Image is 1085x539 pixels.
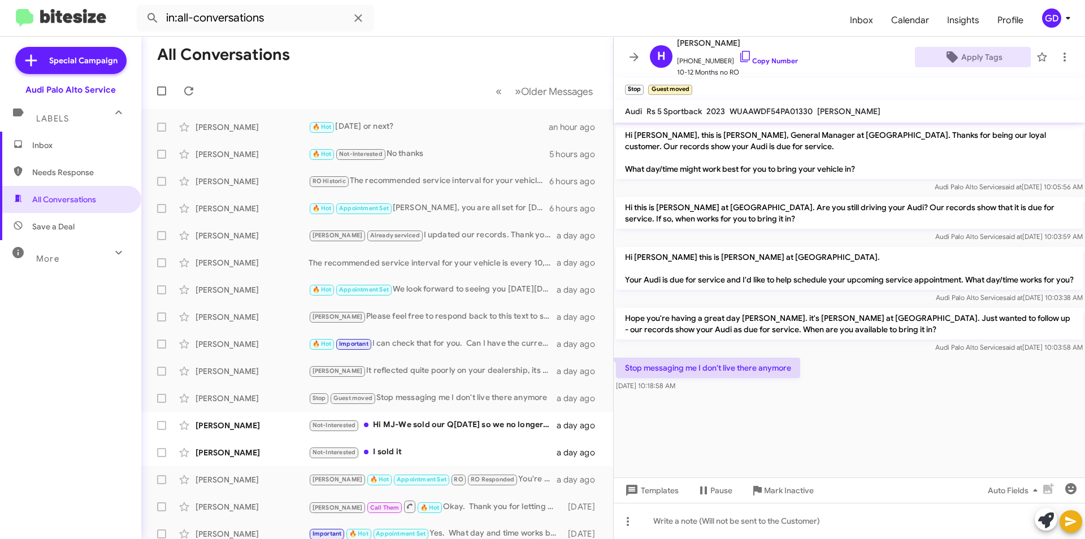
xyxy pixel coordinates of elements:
[557,420,604,431] div: a day ago
[496,84,502,98] span: «
[196,447,309,458] div: [PERSON_NAME]
[339,286,389,293] span: Appointment Set
[557,230,604,241] div: a day ago
[157,46,290,64] h1: All Conversations
[196,230,309,241] div: [PERSON_NAME]
[309,120,549,133] div: [DATE] or next?
[557,311,604,323] div: a day ago
[15,47,127,74] a: Special Campaign
[313,367,363,375] span: [PERSON_NAME]
[196,284,309,295] div: [PERSON_NAME]
[196,474,309,485] div: [PERSON_NAME]
[1003,293,1023,302] span: said at
[557,257,604,268] div: a day ago
[549,149,604,160] div: 5 hours ago
[370,232,420,239] span: Already serviced
[489,80,600,103] nav: Page navigation example
[557,447,604,458] div: a day ago
[309,310,557,323] div: Please feel free to respond back to this text to schedule or call us at [PHONE_NUMBER] when you a...
[1002,343,1022,351] span: said at
[313,205,332,212] span: 🔥 Hot
[562,501,604,512] div: [DATE]
[36,114,69,124] span: Labels
[549,203,604,214] div: 6 hours ago
[313,421,356,429] span: Not-Interested
[313,340,332,347] span: 🔥 Hot
[309,473,557,486] div: You're welcome.
[677,36,798,50] span: [PERSON_NAME]
[309,229,557,242] div: I updated our records. Thank you for letting us know. Have a wonderful day!
[648,85,692,95] small: Guest moved
[309,257,557,268] div: The recommended service interval for your vehicle is every 10,000 miles or 1 year, whichever come...
[309,364,557,377] div: It reflected quite poorly on your dealership, its management, and [PERSON_NAME].
[339,340,368,347] span: Important
[557,366,604,377] div: a day ago
[741,480,823,501] button: Mark Inactive
[370,476,389,483] span: 🔥 Hot
[515,84,521,98] span: »
[764,480,814,501] span: Mark Inactive
[508,80,600,103] button: Next
[979,480,1051,501] button: Auto Fields
[376,530,426,537] span: Appointment Set
[454,476,463,483] span: RO
[196,121,309,133] div: [PERSON_NAME]
[313,504,363,511] span: [PERSON_NAME]
[36,254,59,264] span: More
[313,476,363,483] span: [PERSON_NAME]
[339,205,389,212] span: Appointment Set
[961,47,1002,67] span: Apply Tags
[623,480,679,501] span: Templates
[489,80,509,103] button: Previous
[1032,8,1073,28] button: GD
[309,446,557,459] div: I sold it
[549,176,604,187] div: 6 hours ago
[309,337,557,350] div: I can check that for you. Can I have the current mileage on your vehicle?
[557,284,604,295] div: a day ago
[988,4,1032,37] a: Profile
[196,501,309,512] div: [PERSON_NAME]
[938,4,988,37] a: Insights
[196,420,309,431] div: [PERSON_NAME]
[841,4,882,37] span: Inbox
[935,343,1083,351] span: Audi Palo Alto Service [DATE] 10:03:58 AM
[397,476,446,483] span: Appointment Set
[936,293,1083,302] span: Audi Palo Alto Service [DATE] 10:03:38 AM
[313,313,363,320] span: [PERSON_NAME]
[616,381,675,390] span: [DATE] 10:18:58 AM
[309,147,549,160] div: No thanks
[196,366,309,377] div: [PERSON_NAME]
[333,394,372,402] span: Guest moved
[882,4,938,37] a: Calendar
[616,308,1083,340] p: Hope you're having a great day [PERSON_NAME]. it's [PERSON_NAME] at [GEOGRAPHIC_DATA]. Just wante...
[196,149,309,160] div: [PERSON_NAME]
[616,125,1083,179] p: Hi [PERSON_NAME], this is [PERSON_NAME], General Manager at [GEOGRAPHIC_DATA]. Thanks for being o...
[706,106,725,116] span: 2023
[935,232,1083,241] span: Audi Palo Alto Service [DATE] 10:03:59 AM
[32,167,128,178] span: Needs Response
[616,197,1083,229] p: Hi this is [PERSON_NAME] at [GEOGRAPHIC_DATA]. Are you still driving your Audi? Our records show ...
[313,286,332,293] span: 🔥 Hot
[313,394,326,402] span: Stop
[32,194,96,205] span: All Conversations
[625,106,642,116] span: Audi
[557,474,604,485] div: a day ago
[739,56,798,65] a: Copy Number
[349,530,368,537] span: 🔥 Hot
[313,449,356,456] span: Not-Interested
[935,182,1083,191] span: Audi Palo Alto Service [DATE] 10:05:56 AM
[988,480,1042,501] span: Auto Fields
[196,311,309,323] div: [PERSON_NAME]
[646,106,702,116] span: Rs 5 Sportback
[471,476,514,483] span: RO Responded
[616,247,1083,290] p: Hi [PERSON_NAME] this is [PERSON_NAME] at [GEOGRAPHIC_DATA]. Your Audi is due for service and I'd...
[196,176,309,187] div: [PERSON_NAME]
[616,358,800,378] p: Stop messaging me I don't live there anymore
[657,47,666,66] span: H
[614,480,688,501] button: Templates
[196,257,309,268] div: [PERSON_NAME]
[49,55,118,66] span: Special Campaign
[420,504,440,511] span: 🔥 Hot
